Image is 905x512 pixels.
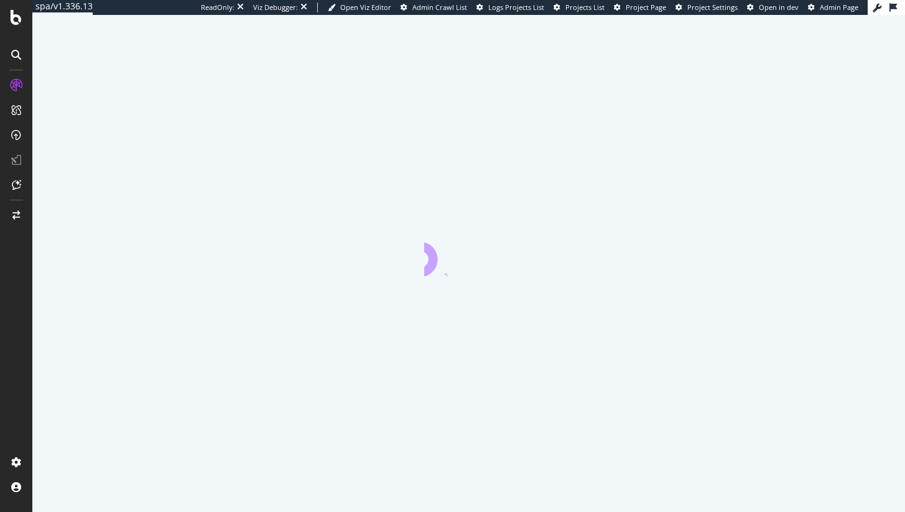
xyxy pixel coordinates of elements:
[675,2,738,12] a: Project Settings
[759,2,799,12] span: Open in dev
[401,2,467,12] a: Admin Crawl List
[340,2,391,12] span: Open Viz Editor
[808,2,858,12] a: Admin Page
[820,2,858,12] span: Admin Page
[626,2,666,12] span: Project Page
[253,2,298,12] div: Viz Debugger:
[747,2,799,12] a: Open in dev
[201,2,234,12] div: ReadOnly:
[412,2,467,12] span: Admin Crawl List
[565,2,605,12] span: Projects List
[554,2,605,12] a: Projects List
[328,2,391,12] a: Open Viz Editor
[614,2,666,12] a: Project Page
[687,2,738,12] span: Project Settings
[476,2,544,12] a: Logs Projects List
[488,2,544,12] span: Logs Projects List
[424,231,514,276] div: animation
